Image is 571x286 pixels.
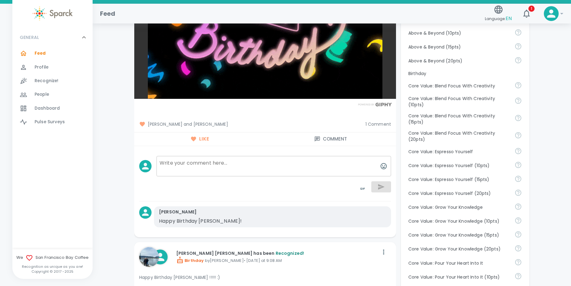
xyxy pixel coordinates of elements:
svg: Share your voice and your ideas [515,175,522,183]
p: Core Value: Blend Focus With Creativity (10pts) [408,95,510,108]
p: Core Value: Grow Your Knowledge [408,204,510,210]
span: Recognize! [35,78,59,84]
span: EN [506,15,512,22]
svg: Follow your curiosity and learn together [515,217,522,224]
p: Core Value: Espresso Yourself (20pts) [408,190,510,196]
p: Core Value: Blend Focus With Creativity [408,83,510,89]
a: Recognize! [12,74,93,88]
p: Core Value: Pour Your Heart Into It [408,260,510,266]
svg: Achieve goals today and innovate for tomorrow [515,132,522,139]
a: Dashboard [12,102,93,115]
p: [PERSON_NAME] [159,209,197,215]
p: Birthday [408,70,522,77]
p: Core Value: Espresso Yourself [408,149,510,155]
svg: Achieve goals today and innovate for tomorrow [515,82,522,89]
p: Core Value: Grow Your Knowledge (15pts) [408,232,510,238]
h1: Feed [100,9,115,19]
svg: Share your voice and your ideas [515,189,522,196]
p: Core Value: Espresso Yourself (10pts) [408,162,510,169]
span: 1 [528,6,535,12]
p: Core Value: Grow Your Knowledge (20pts) [408,246,510,252]
span: Pulse Surveys [35,119,65,125]
div: GENERAL [12,28,93,47]
p: Happy Birthday [PERSON_NAME] !!!!! :) [139,274,391,280]
svg: Follow your curiosity and learn together [515,231,522,238]
a: Sparck logo [12,6,93,21]
img: Sparck logo [32,6,73,21]
span: Birthday [176,258,204,263]
p: Above & Beyond (15pts) [408,44,510,50]
span: Recognized! [276,250,304,256]
svg: Achieve goals today and innovate for tomorrow [515,97,522,104]
p: Core Value: Pour Your Heart Into It (10pts) [408,274,510,280]
span: [PERSON_NAME] and [PERSON_NAME] [139,121,361,127]
p: Recognition as unique as you are! [12,264,93,269]
svg: Follow your curiosity and learn together [515,245,522,252]
p: GENERAL [20,34,39,40]
img: Powered by GIPHY [356,103,394,107]
button: Language:EN [482,3,514,25]
p: by [PERSON_NAME] • [DATE] at 9:08 AM [176,256,379,264]
svg: Achieve goals today and innovate for tomorrow [515,114,522,122]
p: Above & Beyond (20pts) [408,58,510,64]
a: Pulse Surveys [12,115,93,129]
svg: Come to work to make a difference in your own way [515,272,522,280]
img: Picture of Anna Belle Heredia [139,247,159,267]
span: Language: [485,15,512,23]
button: toggle password visibility [355,181,370,196]
svg: For going above and beyond! [515,57,522,64]
span: Dashboard [35,105,60,111]
a: Feed [12,47,93,60]
a: Profile [12,61,93,74]
span: Feed [35,50,46,57]
button: Like [134,132,265,145]
p: Above & Beyond (10pts) [408,30,510,36]
span: Profile [35,64,48,70]
svg: For going above and beyond! [515,29,522,36]
p: Core Value: Grow Your Knowledge (10pts) [408,218,510,224]
button: 1 [519,6,534,21]
p: Copyright © 2017 - 2025 [12,269,93,274]
svg: Come to work to make a difference in your own way [515,259,522,266]
svg: Follow your curiosity and learn together [515,203,522,210]
a: People [12,88,93,101]
p: Core Value: Blend Focus With Creativity (15pts) [408,113,510,125]
svg: For going above and beyond! [515,43,522,50]
svg: Share your voice and your ideas [515,161,522,169]
span: 1 Comment [365,121,391,127]
button: Comment [265,132,396,145]
p: Core Value: Blend Focus With Creativity (20pts) [408,130,510,142]
div: GENERAL [12,47,93,131]
svg: Share your voice and your ideas [515,147,522,155]
span: We San Francisco Bay Coffee [12,254,93,262]
p: Happy Birthday [PERSON_NAME]! [159,217,344,225]
p: [PERSON_NAME] [PERSON_NAME] has been [176,250,379,256]
span: People [35,91,49,98]
p: Core Value: Espresso Yourself (15pts) [408,176,510,183]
